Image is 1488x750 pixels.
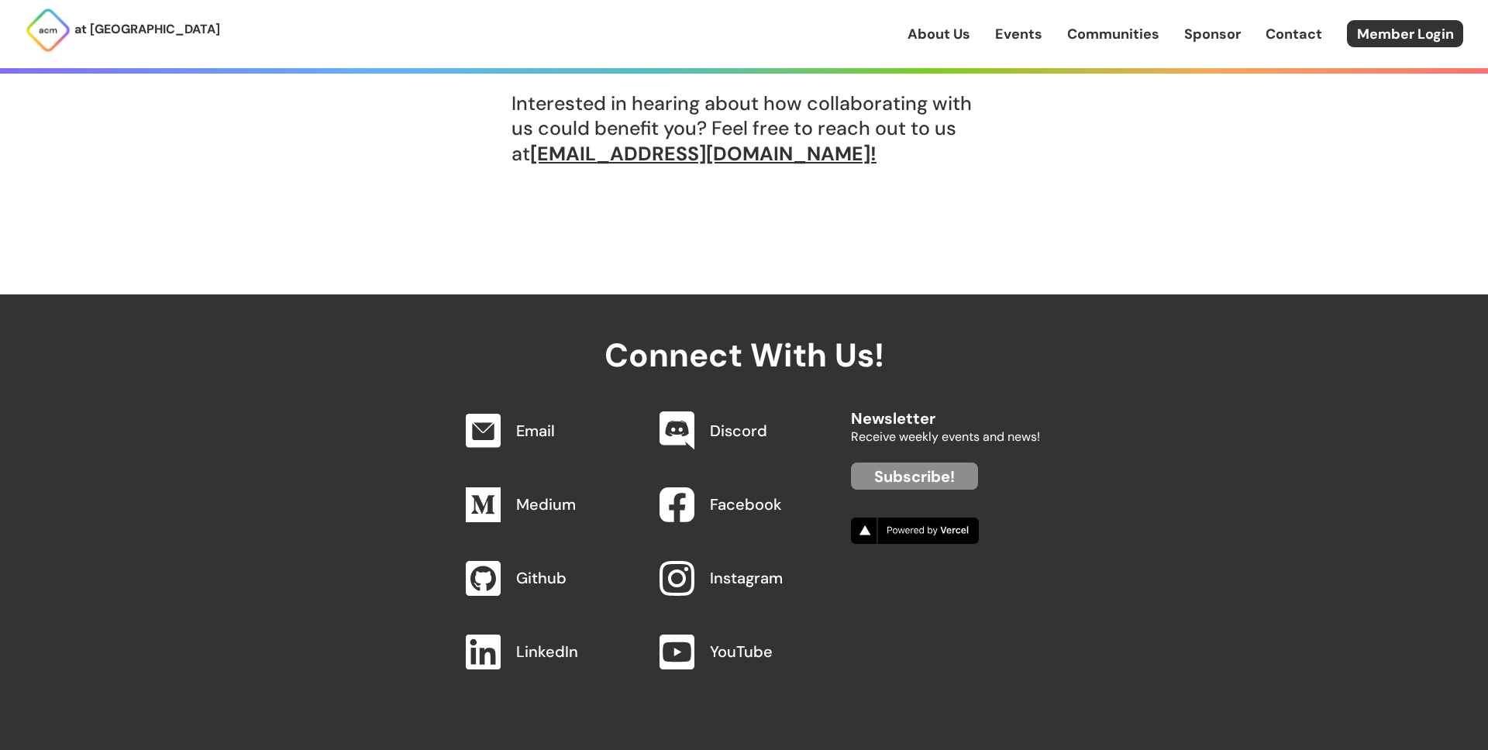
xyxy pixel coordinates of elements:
a: Facebook [710,494,782,514]
a: Sponsor [1184,24,1241,44]
a: Subscribe! [851,463,978,490]
p: Receive weekly events and news! [851,427,1040,447]
a: YouTube [710,642,773,662]
a: Events [995,24,1042,44]
a: Contact [1266,24,1322,44]
a: [EMAIL_ADDRESS][DOMAIN_NAME]! [530,141,877,167]
a: Discord [710,421,767,441]
span: Interested in hearing about how collaborating with us could benefit you? Feel free to reach out t... [511,22,976,229]
a: Member Login [1347,20,1463,47]
p: at [GEOGRAPHIC_DATA] [74,19,220,40]
a: LinkedIn [516,642,578,662]
a: Medium [516,494,576,514]
img: LinkedIn [466,635,501,669]
img: Vercel [851,518,979,544]
a: at [GEOGRAPHIC_DATA] [25,7,220,53]
a: Instagram [710,568,783,588]
a: About Us [908,24,970,44]
a: Communities [1067,24,1159,44]
a: Github [516,568,567,588]
img: Discord [660,411,694,450]
img: Email [466,414,501,448]
img: Medium [466,487,501,522]
img: Facebook [660,487,694,522]
a: Email [516,421,555,441]
h2: Newsletter [851,394,1040,427]
img: ACM Logo [25,7,71,53]
img: Instagram [660,561,694,596]
img: Github [466,561,501,596]
img: YouTube [660,635,694,669]
h2: Connect With Us! [448,294,1040,373]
